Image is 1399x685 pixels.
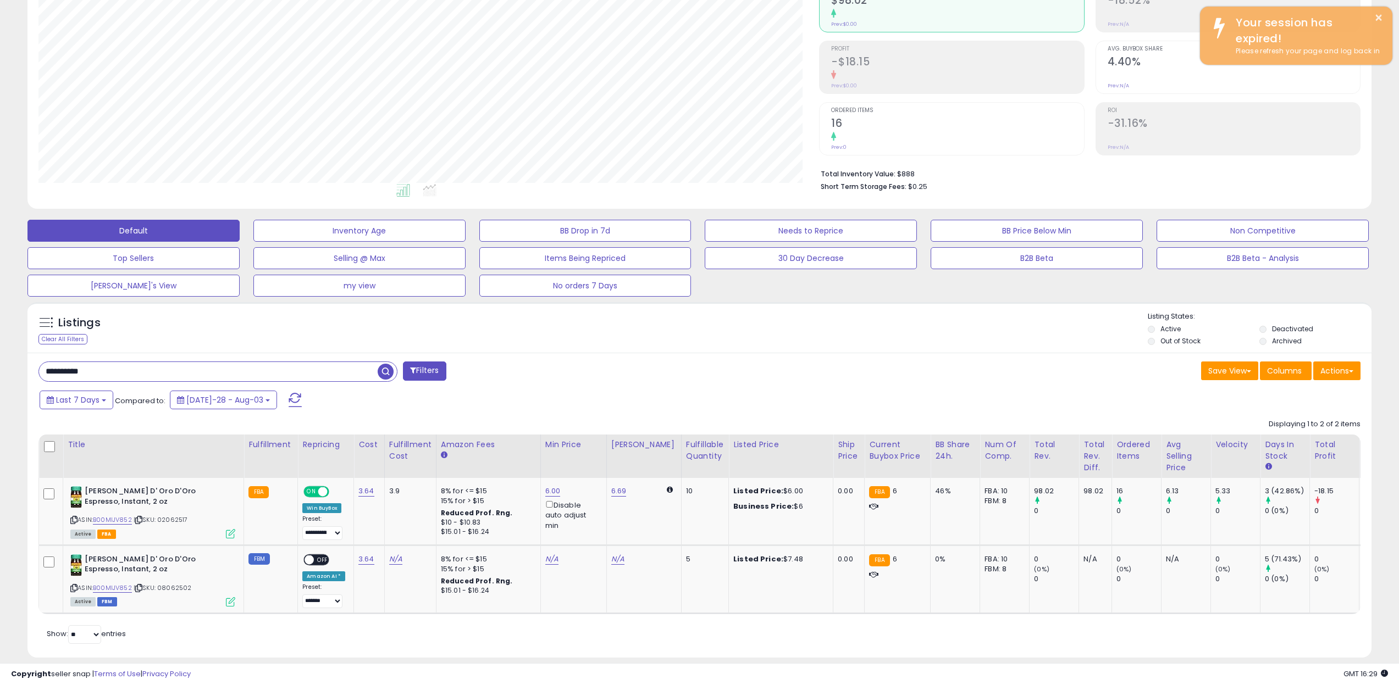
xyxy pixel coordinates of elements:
[545,439,602,450] div: Min Price
[1215,506,1260,516] div: 0
[1215,439,1256,450] div: Velocity
[985,496,1021,506] div: FBM: 8
[821,169,895,179] b: Total Inventory Value:
[869,554,889,566] small: FBA
[931,247,1143,269] button: B2B Beta
[1166,486,1210,496] div: 6.13
[1314,565,1330,573] small: (0%)
[170,391,277,409] button: [DATE]-28 - Aug-03
[38,334,87,344] div: Clear All Filters
[985,564,1021,574] div: FBM: 8
[40,391,113,409] button: Last 7 Days
[56,394,99,405] span: Last 7 Days
[1314,506,1359,516] div: 0
[611,486,627,497] a: 6.69
[1108,55,1360,70] h2: 4.40%
[389,439,432,462] div: Fulfillment Cost
[831,82,857,89] small: Prev: $0.00
[358,554,374,565] a: 3.64
[733,439,828,450] div: Listed Price
[441,496,532,506] div: 15% for > $15
[253,275,466,297] button: my view
[1108,117,1360,132] h2: -31.16%
[1272,324,1313,333] label: Deactivated
[441,518,532,527] div: $10 - $10.83
[1160,324,1181,333] label: Active
[545,499,598,531] div: Disable auto adjust min
[115,396,165,406] span: Compared to:
[705,220,917,242] button: Needs to Reprice
[686,439,724,462] div: Fulfillable Quantity
[935,554,971,564] div: 0%
[441,586,532,595] div: $15.01 - $16.24
[1108,108,1360,114] span: ROI
[1272,336,1302,346] label: Archived
[1201,361,1258,380] button: Save View
[1034,554,1079,564] div: 0
[831,21,857,27] small: Prev: $0.00
[1116,439,1157,462] div: Ordered Items
[93,515,132,525] a: B00MIJV852
[1034,439,1074,462] div: Total Rev.
[1265,574,1309,584] div: 0 (0%)
[831,144,847,151] small: Prev: 0
[1166,554,1202,564] div: N/A
[1215,574,1260,584] div: 0
[1265,439,1305,462] div: Days In Stock
[893,554,897,564] span: 6
[403,361,446,381] button: Filters
[1083,439,1107,474] div: Total Rev. Diff.
[1265,554,1309,564] div: 5 (71.43%)
[1265,506,1309,516] div: 0 (0%)
[27,220,240,242] button: Default
[821,166,1352,180] li: $888
[611,439,677,450] div: [PERSON_NAME]
[58,315,101,331] h5: Listings
[1215,565,1231,573] small: (0%)
[70,597,96,606] span: All listings currently available for purchase on Amazon
[733,554,783,564] b: Listed Price:
[1313,361,1361,380] button: Actions
[186,394,263,405] span: [DATE]-28 - Aug-03
[328,487,345,497] span: OFF
[11,669,51,679] strong: Copyright
[1166,439,1206,474] div: Avg Selling Price
[686,486,720,496] div: 10
[821,182,906,191] b: Short Term Storage Fees:
[85,554,218,577] b: [PERSON_NAME] D' Oro D'Oro Espresso, Instant, 2 oz
[314,555,332,564] span: OFF
[1314,554,1359,564] div: 0
[253,220,466,242] button: Inventory Age
[479,247,692,269] button: Items Being Repriced
[441,554,532,564] div: 8% for <= $15
[1083,486,1103,496] div: 98.02
[1314,574,1359,584] div: 0
[11,669,191,680] div: seller snap | |
[1227,15,1384,46] div: Your session has expired!
[70,554,235,605] div: ASIN:
[302,515,345,540] div: Preset:
[441,439,536,450] div: Amazon Fees
[1108,82,1129,89] small: Prev: N/A
[441,576,513,586] b: Reduced Prof. Rng.
[441,486,532,496] div: 8% for <= $15
[1160,336,1201,346] label: Out of Stock
[1148,311,1372,322] p: Listing States:
[1157,220,1369,242] button: Non Competitive
[1314,486,1359,496] div: -18.15
[94,669,141,679] a: Terms of Use
[85,486,218,509] b: [PERSON_NAME] D' Oro D'Oro Espresso, Instant, 2 oz
[935,439,975,462] div: BB Share 24h.
[1157,247,1369,269] button: B2B Beta - Analysis
[893,486,897,496] span: 6
[1116,506,1161,516] div: 0
[70,486,235,537] div: ASIN:
[733,486,825,496] div: $6.00
[869,486,889,498] small: FBA
[1108,144,1129,151] small: Prev: N/A
[358,439,380,450] div: Cost
[1083,554,1103,564] div: N/A
[611,554,624,565] a: N/A
[985,486,1021,496] div: FBA: 10
[831,117,1083,132] h2: 16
